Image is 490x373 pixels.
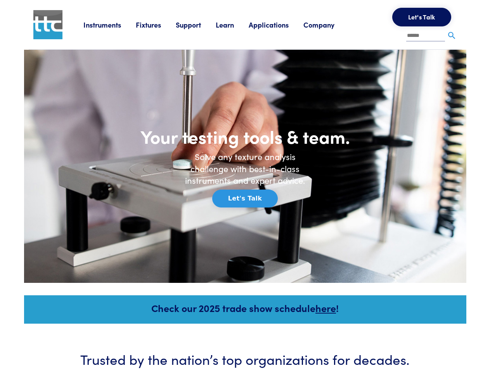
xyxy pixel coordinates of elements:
a: here [315,301,336,315]
a: Instruments [83,20,136,30]
h3: Trusted by the nation’s top organizations for decades. [47,349,443,368]
h5: Check our 2025 trade show schedule ! [35,301,456,315]
img: ttc_logo_1x1_v1.0.png [33,10,62,39]
button: Let's Talk [212,190,278,207]
h6: Solve any texture analysis challenge with best-in-class instruments and expert advice. [179,151,311,186]
a: Fixtures [136,20,176,30]
button: Let's Talk [392,8,451,26]
a: Applications [249,20,303,30]
a: Support [176,20,216,30]
a: Company [303,20,349,30]
a: Learn [216,20,249,30]
h1: Your testing tools & team. [113,125,377,148]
